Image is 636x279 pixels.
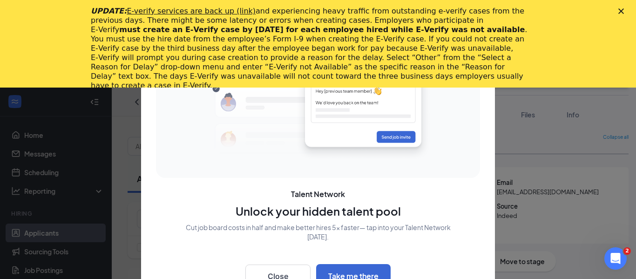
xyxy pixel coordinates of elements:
b: must create an E‑Verify case by [DATE] for each employee hired while E‑Verify was not available [119,25,525,34]
i: UPDATE: [91,7,256,15]
div: Close [618,8,628,14]
div: and experiencing heavy traffic from outstanding e-verify cases from the previous days. There migh... [91,7,530,90]
a: E-verify services are back up (link) [127,7,256,15]
span: 2 [623,247,631,255]
iframe: Intercom live chat [604,247,627,270]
